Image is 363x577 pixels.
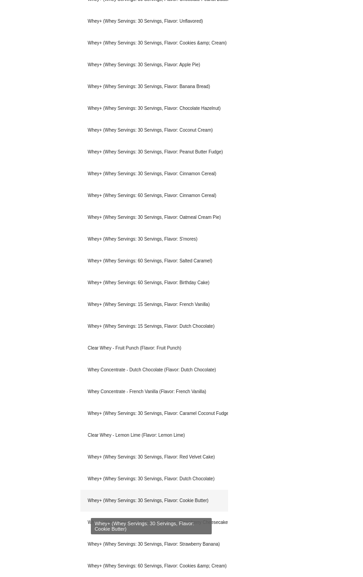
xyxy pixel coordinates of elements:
div: Whey+ (Whey Servings: 60 Servings, Flavor: Salted Caramel) [80,250,228,272]
div: Whey+ (Whey Servings: 30 Servings, Flavor: Banana Bread) [80,76,228,98]
div: Whey+ (Whey Servings: 30 Servings, Flavor: Cookies &amp; Cream) [80,32,228,54]
div: Whey+ (Whey Servings: 30 Servings, Flavor: Oatmeal Cream Pie) [80,207,228,228]
div: Whey+ (Whey Servings: 30 Servings, Flavor: Dutch Chocolate) [80,468,228,490]
div: Whey+ (Whey Servings: 15 Servings, Flavor: French Vanilla) [80,294,228,316]
div: Whey+ (Whey Servings: 30 Servings, Flavor: Strawberry Cheesecake) [80,512,228,533]
div: Whey+ (Whey Servings: 15 Servings, Flavor: Dutch Chocolate) [80,316,228,337]
div: Whey Concentrate - Dutch Chocolate (Flavor: Dutch Chocolate) [80,359,228,381]
div: Whey Concentrate - French Vanilla (Flavor: French Vanilla) [80,381,228,403]
div: Clear Whey - Fruit Punch (Flavor: Fruit Punch) [80,337,228,359]
div: Whey+ (Whey Servings: 30 Servings, Flavor: S'mores) [80,228,228,250]
div: Whey+ (Whey Servings: 30 Servings, Flavor: Strawberry Banana) [80,533,228,555]
div: Whey+ (Whey Servings: 60 Servings, Flavor: Cinnamon Cereal) [80,185,228,207]
div: Whey+ (Whey Servings: 30 Servings, Flavor: Cookie Butter) [80,490,228,512]
div: Whey+ (Whey Servings: 60 Servings, Flavor: Birthday Cake) [80,272,228,294]
div: Whey+ (Whey Servings: 30 Servings, Flavor: Red Velvet Cake) [80,446,228,468]
div: Whey+ (Whey Servings: 30 Servings, Flavor: Coconut Cream) [80,119,228,141]
div: Whey+ (Whey Servings: 30 Servings, Flavor: Cinnamon Cereal) [80,163,228,185]
div: Whey+ (Whey Servings: 30 Servings, Flavor: Apple Pie) [80,54,228,76]
div: Whey+ (Whey Servings: 30 Servings, Flavor: Unflavored) [80,10,228,32]
div: Whey+ (Whey Servings: 30 Servings, Flavor: Chocolate Hazelnut) [80,98,228,119]
div: Whey+ (Whey Servings: 60 Servings, Flavor: Cookies &amp; Cream) [80,555,228,577]
div: Whey+ (Whey Servings: 30 Servings, Flavor: Peanut Butter Fudge) [80,141,228,163]
div: Whey+ (Whey Servings: 30 Servings, Flavor: Caramel Coconut Fudge Cookie) [80,403,228,424]
div: Clear Whey - Lemon Lime (Flavor: Lemon Lime) [80,424,228,446]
